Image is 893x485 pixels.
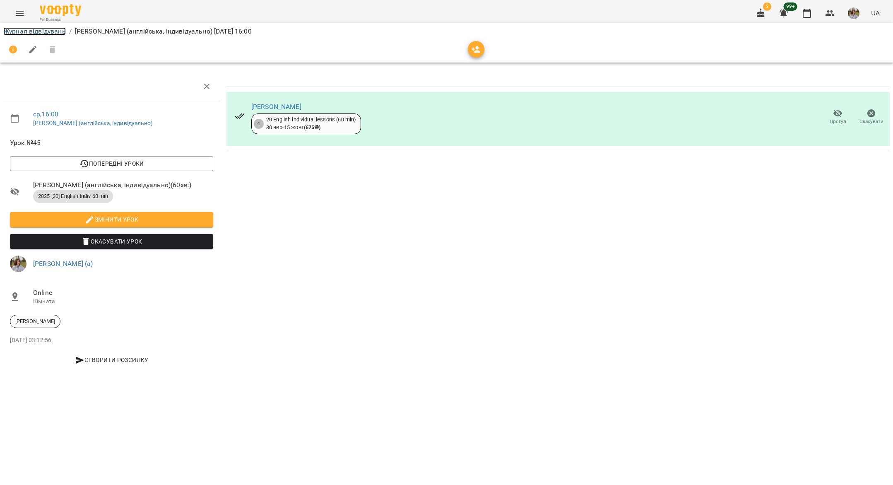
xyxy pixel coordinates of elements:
button: Скасувати Урок [10,234,213,249]
span: Скасувати [859,118,883,125]
a: [PERSON_NAME] [251,103,301,111]
span: [PERSON_NAME] [10,318,60,325]
span: Попередні уроки [17,159,207,169]
span: Урок №45 [10,138,213,148]
span: UA [871,9,880,17]
li: / [69,27,72,36]
div: [PERSON_NAME] [10,315,60,328]
button: Скасувати [854,106,888,129]
button: Змінити урок [10,212,213,227]
span: Створити розсилку [13,355,210,365]
button: UA [868,5,883,21]
button: Попередні уроки [10,156,213,171]
a: ср , 16:00 [33,110,58,118]
a: [PERSON_NAME] (а) [33,260,93,268]
button: Прогул [821,106,854,129]
a: Журнал відвідувань [3,27,66,35]
span: Скасувати Урок [17,236,207,246]
span: 99+ [784,2,797,11]
img: 2afcea6c476e385b61122795339ea15c.jpg [848,7,859,19]
button: Створити розсилку [10,352,213,367]
span: 2 [763,2,771,11]
img: 2afcea6c476e385b61122795339ea15c.jpg [10,256,26,272]
button: Menu [10,3,30,23]
p: [PERSON_NAME] (англійська, індивідуально) [DATE] 16:00 [75,27,252,36]
nav: breadcrumb [3,27,890,36]
span: Прогул [830,118,846,125]
img: Voopty Logo [40,4,81,16]
div: 20 English individual lessons (60 min) 30 вер - 15 жовт [266,116,356,131]
a: [PERSON_NAME] (англійська, індивідуально) [33,120,153,126]
span: Змінити урок [17,215,207,224]
p: [DATE] 03:12:56 [10,336,213,345]
span: 2025 [20] English Indiv 60 min [33,193,113,200]
p: Кімната [33,297,213,306]
div: 4 [254,119,264,129]
span: Online [33,288,213,298]
span: [PERSON_NAME] (англійська, індивідуально) ( 60 хв. ) [33,180,213,190]
b: ( 675 ₴ ) [304,124,320,130]
span: For Business [40,17,81,22]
